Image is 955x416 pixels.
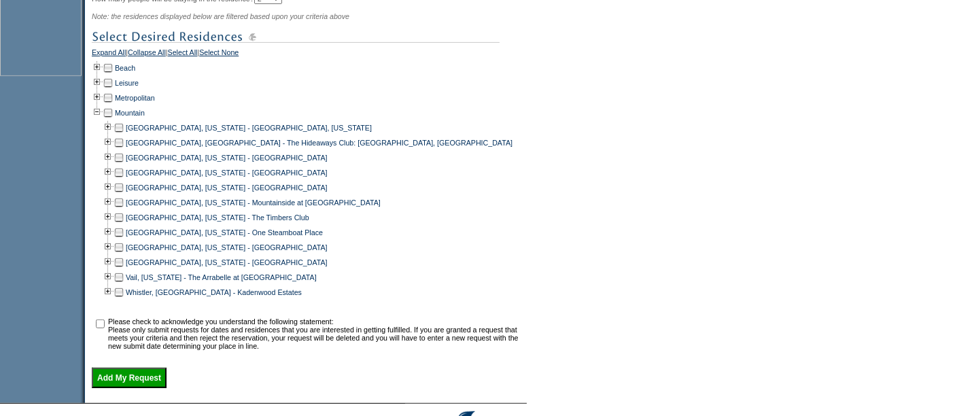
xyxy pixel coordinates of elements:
td: Please check to acknowledge you understand the following statement: Please only submit requests f... [108,317,522,350]
a: [GEOGRAPHIC_DATA], [US_STATE] - [GEOGRAPHIC_DATA] [126,154,328,162]
a: [GEOGRAPHIC_DATA], [US_STATE] - [GEOGRAPHIC_DATA], [US_STATE] [126,124,372,132]
a: Collapse All [128,48,166,60]
span: Note: the residences displayed below are filtered based upon your criteria above [92,12,349,20]
a: Select None [199,48,239,60]
a: [GEOGRAPHIC_DATA], [US_STATE] - The Timbers Club [126,213,309,222]
a: [GEOGRAPHIC_DATA], [US_STATE] - [GEOGRAPHIC_DATA] [126,258,328,266]
a: Vail, [US_STATE] - The Arrabelle at [GEOGRAPHIC_DATA] [126,273,317,281]
a: [GEOGRAPHIC_DATA], [US_STATE] - Mountainside at [GEOGRAPHIC_DATA] [126,198,381,207]
a: Mountain [115,109,145,117]
a: Whistler, [GEOGRAPHIC_DATA] - Kadenwood Estates [126,288,302,296]
div: | | | [92,48,523,60]
a: [GEOGRAPHIC_DATA], [US_STATE] - [GEOGRAPHIC_DATA] [126,184,328,192]
a: [GEOGRAPHIC_DATA], [US_STATE] - [GEOGRAPHIC_DATA] [126,169,328,177]
a: Metropolitan [115,94,155,102]
a: [GEOGRAPHIC_DATA], [GEOGRAPHIC_DATA] - The Hideaways Club: [GEOGRAPHIC_DATA], [GEOGRAPHIC_DATA] [126,139,513,147]
a: Select All [168,48,198,60]
a: Expand All [92,48,126,60]
a: [GEOGRAPHIC_DATA], [US_STATE] - [GEOGRAPHIC_DATA] [126,243,328,252]
a: Leisure [115,79,139,87]
a: [GEOGRAPHIC_DATA], [US_STATE] - One Steamboat Place [126,228,323,237]
a: Beach [115,64,135,72]
input: Add My Request [92,368,167,388]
